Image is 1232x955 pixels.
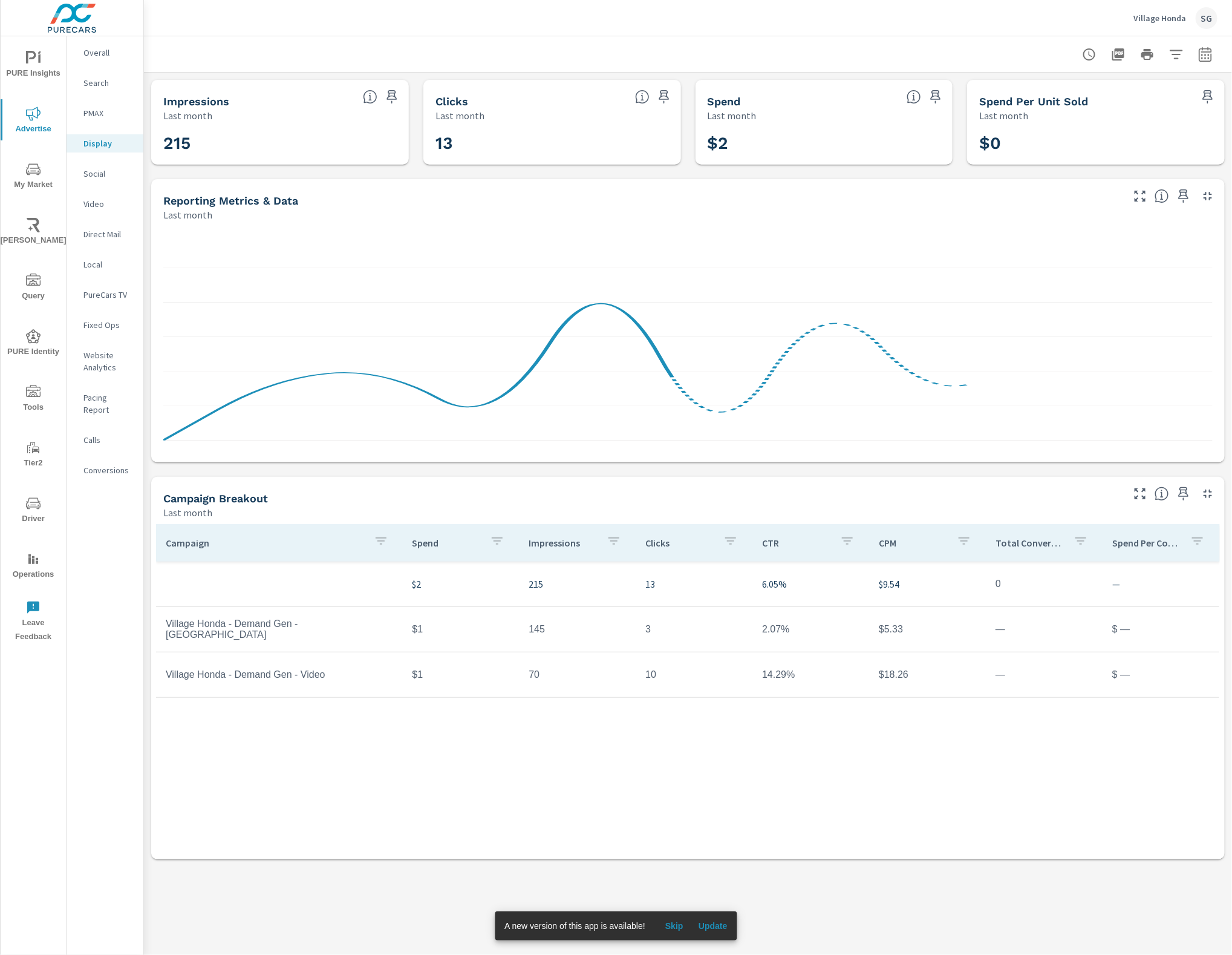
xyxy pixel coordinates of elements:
[699,921,728,931] span: Update
[4,552,62,582] span: Operations
[1106,42,1130,67] button: "Export Report to PDF"
[67,165,143,183] div: Social
[83,107,134,119] p: PMAX
[1155,487,1169,501] span: This is a summary of Display performance results by campaign. Each column can be sorted.
[163,194,298,207] h5: Reporting Metrics & Data
[67,104,143,122] div: PMAX
[166,537,364,549] p: Campaign
[694,916,732,936] button: Update
[907,90,921,104] span: The amount of money spent on advertising during the period.
[163,133,397,154] h3: 215
[163,95,229,108] h5: Impressions
[4,496,62,526] span: Driver
[504,921,645,931] span: A new version of this app is available!
[1198,87,1217,107] span: Save this to your personalized report
[163,208,212,222] p: Last month
[435,133,669,154] h3: 13
[879,537,947,549] p: CPM
[83,392,134,416] p: Pacing Report
[752,614,869,645] td: 2.07%
[1155,189,1169,203] span: Understand Display data over time and see how metrics compare to each other.
[83,47,134,59] p: Overall
[1103,660,1219,690] td: $ —
[635,90,650,104] span: The number of times an ad was clicked by a consumer.
[83,349,134,373] p: Website Analytics
[869,660,986,690] td: $18.26
[67,316,143,334] div: Fixed Ops
[996,537,1064,549] p: Total Conversions
[83,137,134,149] p: Display
[986,569,1103,599] td: 0
[752,660,869,690] td: 14.29%
[83,258,134,271] p: Local
[67,225,143,243] div: Direct Mail
[1135,42,1159,67] button: Print Report
[762,537,830,549] p: CTR
[83,319,134,331] p: Fixed Ops
[67,74,143,92] div: Search
[1130,484,1150,504] button: Make Fullscreen
[1196,7,1217,29] div: SG
[4,107,62,136] span: Advertise
[519,660,636,690] td: 70
[4,385,62,415] span: Tools
[435,95,468,108] h5: Clicks
[1174,186,1193,206] span: Save this to your personalized report
[645,537,714,549] p: Clicks
[926,87,945,107] span: Save this to your personalized report
[654,87,674,107] span: Save this to your personalized report
[403,614,520,645] td: $1
[1112,577,1210,591] p: —
[4,162,62,192] span: My Market
[403,660,520,690] td: $1
[1130,186,1150,206] button: Make Fullscreen
[519,614,636,645] td: 145
[4,600,62,644] span: Leave Feedback
[67,389,143,419] div: Pacing Report
[762,577,859,591] p: 6.05%
[67,431,143,449] div: Calls
[986,614,1103,645] td: —
[363,90,377,104] span: The number of times an ad was shown on your behalf.
[708,108,757,123] p: Last month
[986,660,1103,690] td: —
[67,195,143,213] div: Video
[67,461,143,479] div: Conversions
[83,168,134,180] p: Social
[435,108,484,123] p: Last month
[83,198,134,210] p: Video
[67,346,143,376] div: Website Analytics
[979,133,1213,154] h3: $0
[163,505,212,520] p: Last month
[1112,537,1181,549] p: Spend Per Conversion
[1198,484,1217,504] button: Minimize Widget
[67,44,143,62] div: Overall
[83,77,134,89] p: Search
[83,434,134,446] p: Calls
[869,614,986,645] td: $5.33
[4,218,62,248] span: [PERSON_NAME]
[4,329,62,359] span: PURE Identity
[163,108,212,123] p: Last month
[1,36,66,649] div: nav menu
[636,614,752,645] td: 3
[708,133,941,154] h3: $2
[655,916,694,936] button: Skip
[636,660,752,690] td: 10
[83,289,134,301] p: PureCars TV
[529,577,626,591] p: 215
[1174,484,1193,504] span: Save this to your personalized report
[67,134,143,153] div: Display
[4,51,62,80] span: PURE Insights
[83,228,134,240] p: Direct Mail
[879,577,976,591] p: $9.54
[156,609,403,650] td: Village Honda - Demand Gen - [GEOGRAPHIC_DATA]
[1198,186,1217,206] button: Minimize Widget
[4,274,62,303] span: Query
[83,464,134,476] p: Conversions
[67,255,143,274] div: Local
[412,577,510,591] p: $2
[529,537,597,549] p: Impressions
[645,577,743,591] p: 13
[67,286,143,304] div: PureCars TV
